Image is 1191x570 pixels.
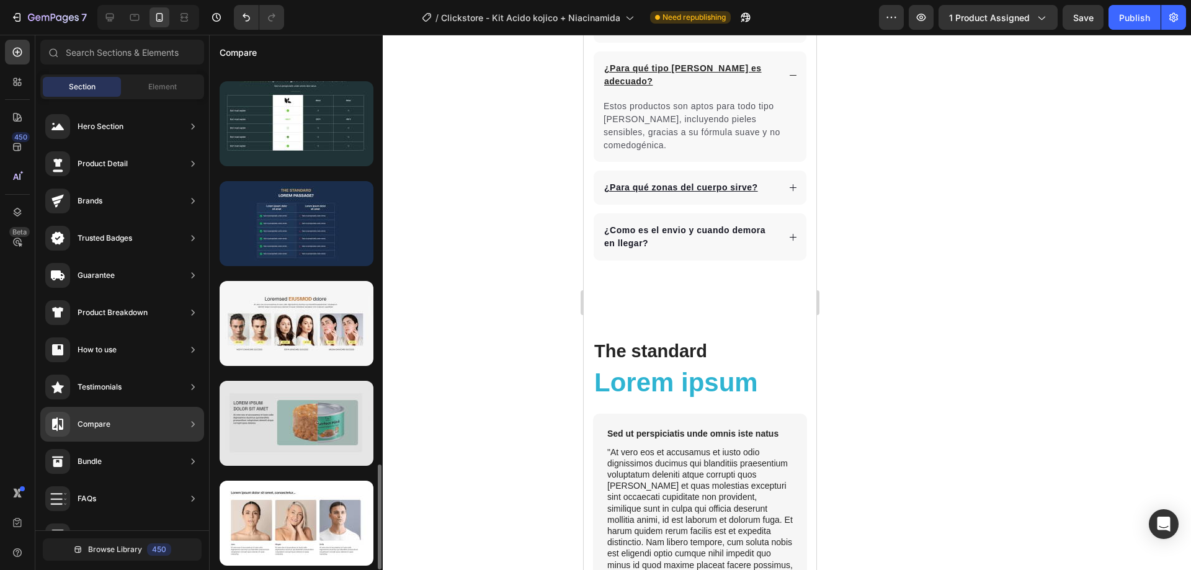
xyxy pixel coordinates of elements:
[1149,509,1179,539] div: Open Intercom Messenger
[78,306,148,319] div: Product Breakdown
[24,412,209,559] p: "At vero eos et accusamus et iusto odio dignissimos ducimus qui blanditiis praesentium voluptatum...
[40,40,204,65] input: Search Sections & Elements
[69,81,96,92] span: Section
[78,158,128,170] div: Product Detail
[12,132,30,142] div: 450
[441,11,620,24] span: Clickstore - Kit Acido kojico + Niacinamida
[78,492,96,505] div: FAQs
[1063,5,1104,30] button: Save
[1108,5,1161,30] button: Publish
[81,10,87,25] p: 7
[9,227,30,237] div: Beta
[148,81,177,92] span: Element
[78,455,102,468] div: Bundle
[78,232,132,244] div: Trusted Badges
[78,195,102,207] div: Brands
[949,11,1030,24] span: 1 product assigned
[78,381,122,393] div: Testimonials
[88,544,142,555] span: Browse Library
[234,5,284,30] div: Undo/Redo
[43,538,202,561] button: Browse Library450
[78,269,115,282] div: Guarantee
[1119,11,1150,24] div: Publish
[939,5,1058,30] button: 1 product assigned
[147,543,171,556] div: 450
[435,11,439,24] span: /
[78,418,110,430] div: Compare
[662,12,726,23] span: Need republishing
[1073,12,1094,23] span: Save
[584,35,816,570] iframe: Design area
[5,5,92,30] button: 7
[78,120,123,133] div: Hero Section
[78,344,117,356] div: How to use
[78,530,121,542] div: Social Proof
